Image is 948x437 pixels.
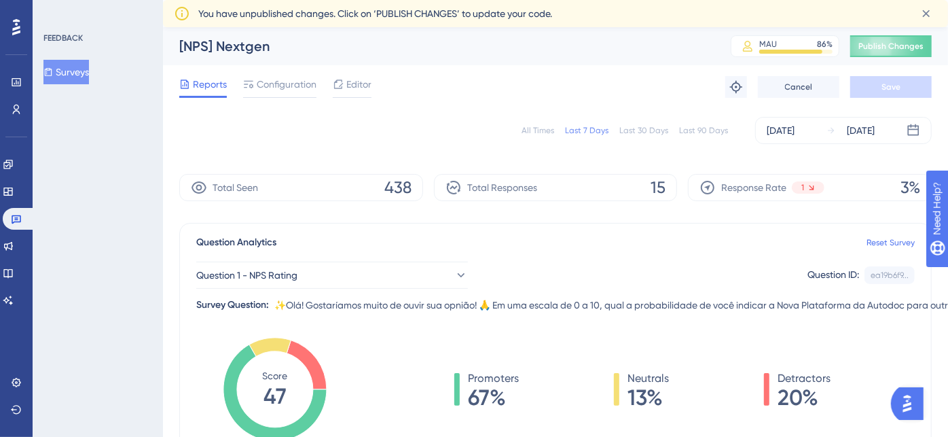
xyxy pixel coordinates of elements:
[196,234,276,251] span: Question Analytics
[198,5,552,22] span: You have unpublished changes. Click on ‘PUBLISH CHANGES’ to update your code.
[263,383,287,409] tspan: 47
[778,370,831,387] span: Detractors
[801,182,804,193] span: 1
[858,41,924,52] span: Publish Changes
[721,179,786,196] span: Response Rate
[384,177,412,198] span: 438
[43,60,89,84] button: Surveys
[867,237,915,248] a: Reset Survey
[850,76,932,98] button: Save
[179,37,697,56] div: [NPS] Nextgen
[193,76,227,92] span: Reports
[565,125,608,136] div: Last 7 Days
[758,76,839,98] button: Cancel
[679,125,728,136] div: Last 90 Days
[847,122,875,139] div: [DATE]
[467,179,537,196] span: Total Responses
[881,82,900,92] span: Save
[759,39,777,50] div: MAU
[213,179,258,196] span: Total Seen
[32,3,85,20] span: Need Help?
[651,177,666,198] span: 15
[850,35,932,57] button: Publish Changes
[817,39,833,50] div: 86 %
[196,262,468,289] button: Question 1 - NPS Rating
[807,266,859,284] div: Question ID:
[627,370,669,387] span: Neutrals
[196,267,297,283] span: Question 1 - NPS Rating
[257,76,316,92] span: Configuration
[619,125,668,136] div: Last 30 Days
[767,122,795,139] div: [DATE]
[522,125,554,136] div: All Times
[891,383,932,424] iframe: UserGuiding AI Assistant Launcher
[785,82,813,92] span: Cancel
[900,177,920,198] span: 3%
[871,270,909,281] div: ea19b6f9...
[778,387,831,408] span: 20%
[346,76,371,92] span: Editor
[627,387,669,408] span: 13%
[468,370,519,387] span: Promoters
[468,387,519,408] span: 67%
[263,370,288,381] tspan: Score
[196,297,269,313] div: Survey Question:
[43,33,83,43] div: FEEDBACK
